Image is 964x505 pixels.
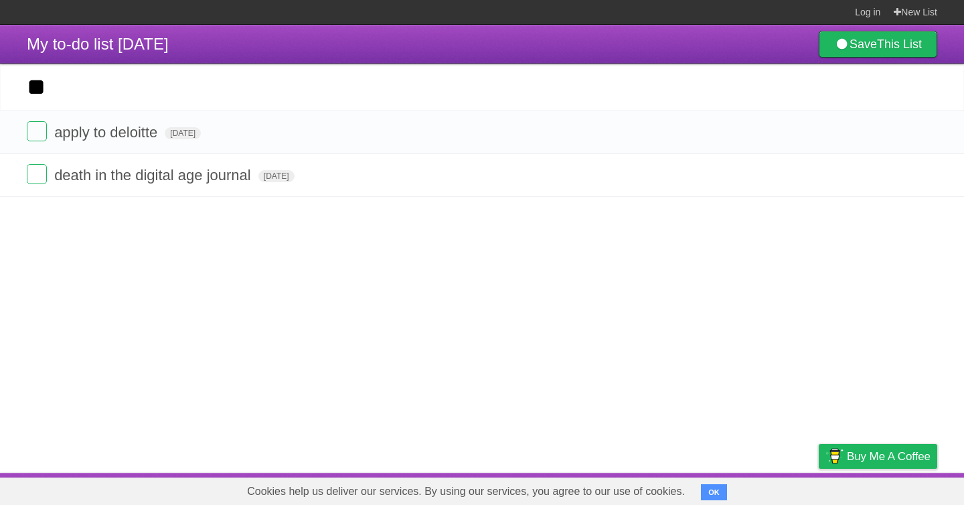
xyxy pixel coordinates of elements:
button: OK [701,484,727,500]
label: Done [27,121,47,141]
span: death in the digital age journal [54,167,254,184]
b: This List [877,38,922,51]
a: Suggest a feature [853,476,937,502]
label: Done [27,164,47,184]
img: Buy me a coffee [825,445,843,467]
span: My to-do list [DATE] [27,35,169,53]
a: Terms [756,476,785,502]
a: About [641,476,669,502]
a: SaveThis List [819,31,937,58]
span: [DATE] [258,170,295,182]
span: apply to deloitte [54,124,161,141]
span: Buy me a coffee [847,445,931,468]
a: Buy me a coffee [819,444,937,469]
a: Developers [685,476,739,502]
span: Cookies help us deliver our services. By using our services, you agree to our use of cookies. [234,478,698,505]
a: Privacy [801,476,836,502]
span: [DATE] [165,127,201,139]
